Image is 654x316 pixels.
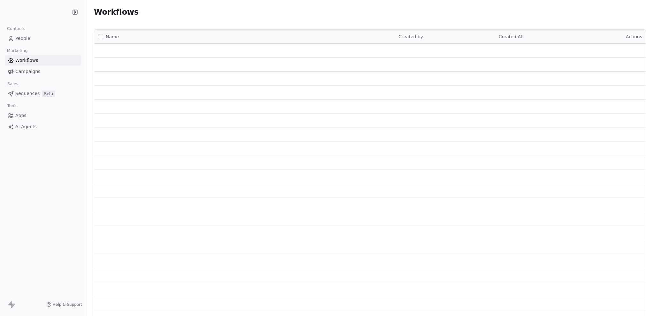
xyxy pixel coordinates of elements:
a: Help & Support [46,302,82,307]
a: Apps [5,110,81,121]
a: Workflows [5,55,81,66]
span: Actions [626,34,642,39]
span: Sales [4,79,21,89]
span: Workflows [94,8,139,17]
span: Apps [15,112,27,119]
span: Marketing [4,46,30,55]
span: Help & Support [53,302,82,307]
span: Tools [4,101,20,111]
a: SequencesBeta [5,88,81,99]
span: People [15,35,30,42]
a: AI Agents [5,121,81,132]
a: People [5,33,81,44]
span: Sequences [15,90,40,97]
span: Workflows [15,57,38,64]
span: AI Agents [15,123,37,130]
span: Name [106,33,119,40]
span: Beta [42,91,55,97]
span: Campaigns [15,68,40,75]
span: Created by [399,34,423,39]
a: Campaigns [5,66,81,77]
span: Created At [498,34,522,39]
span: Contacts [4,24,28,33]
